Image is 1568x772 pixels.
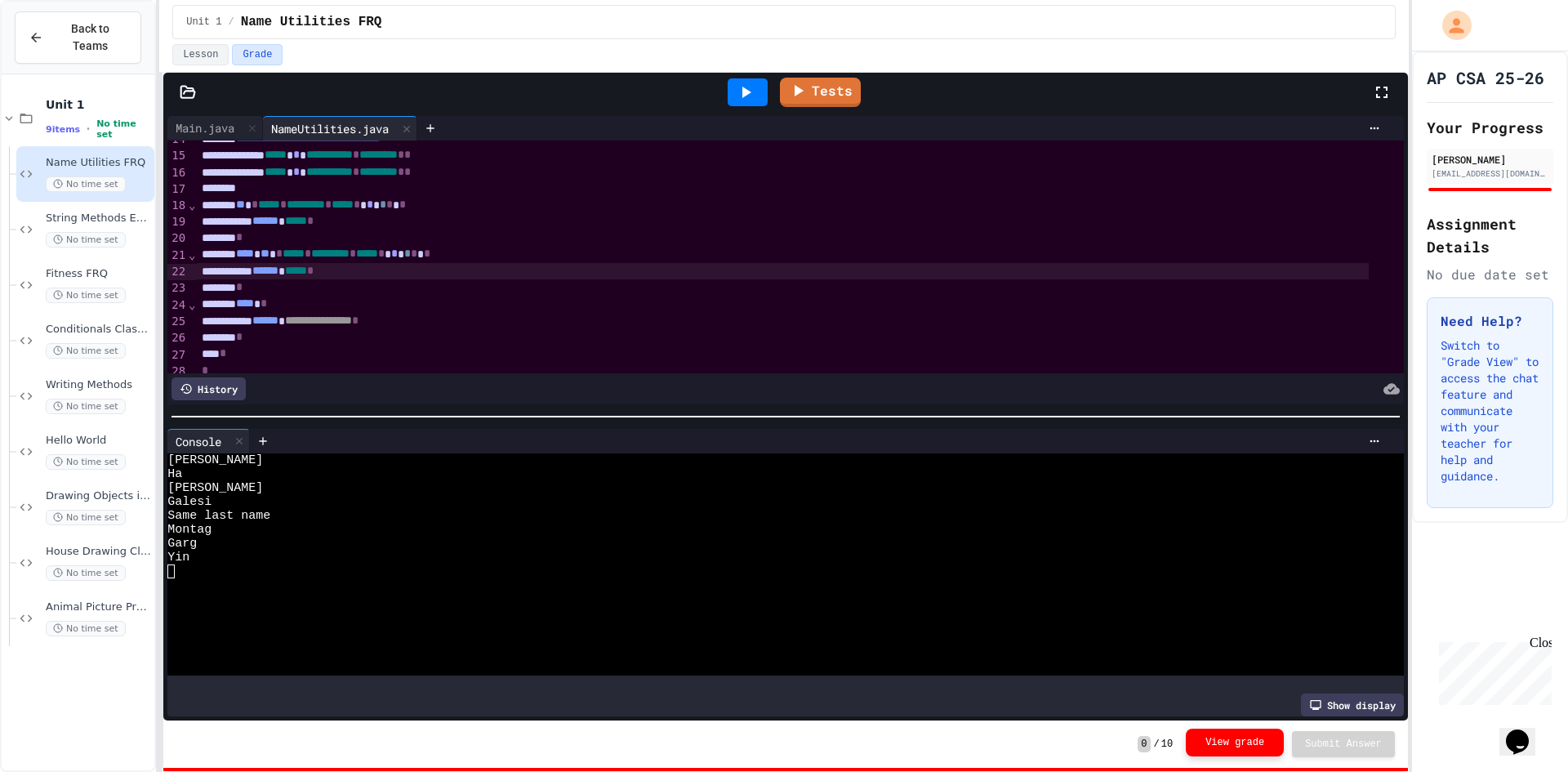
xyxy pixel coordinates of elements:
span: String Methods Examples [46,212,151,225]
div: 17 [167,181,188,198]
span: No time set [46,288,126,303]
div: Main.java [167,119,243,136]
span: Back to Teams [53,20,127,55]
span: 9 items [46,124,80,135]
div: Console [167,429,250,453]
span: No time set [46,565,126,581]
span: Name Utilities FRQ [46,156,151,170]
button: Submit Answer [1292,731,1395,757]
span: [PERSON_NAME] [167,481,263,495]
span: 10 [1161,738,1173,751]
span: Unit 1 [46,97,151,112]
div: NameUtilities.java [263,116,417,141]
div: 15 [167,148,188,164]
span: Fold line [188,298,196,311]
span: Conditionals Classwork [46,323,151,337]
span: / [1154,738,1160,751]
div: NameUtilities.java [263,120,397,137]
button: View grade [1186,729,1284,756]
div: 21 [167,248,188,264]
div: 27 [167,347,188,364]
span: Same last name [167,509,270,523]
p: Switch to "Grade View" to access the chat feature and communicate with your teacher for help and ... [1441,337,1539,484]
span: No time set [46,232,126,248]
div: 20 [167,230,188,247]
h3: Need Help? [1441,311,1539,331]
div: History [171,377,246,400]
button: Lesson [172,44,229,65]
div: No due date set [1427,265,1553,284]
iframe: chat widget [1432,636,1552,705]
a: Tests [780,78,861,107]
div: Console [167,433,229,450]
span: Drawing Objects in Java - HW Playposit Code [46,489,151,503]
span: No time set [46,510,126,525]
span: Hello World [46,434,151,448]
span: / [228,16,234,29]
span: Garg [167,537,197,551]
h1: AP CSA 25-26 [1427,66,1544,89]
span: No time set [46,399,126,414]
h2: Your Progress [1427,116,1553,139]
span: Fold line [188,248,196,261]
div: 25 [167,314,188,330]
span: [PERSON_NAME] [167,453,263,467]
div: 24 [167,297,188,314]
div: Main.java [167,116,263,141]
span: No time set [96,118,151,140]
div: 28 [167,364,188,380]
div: 19 [167,214,188,230]
span: Montag [167,523,212,537]
span: No time set [46,176,126,192]
span: 0 [1138,736,1150,752]
span: Animal Picture Project [46,600,151,614]
div: 23 [167,280,188,297]
div: 16 [167,165,188,181]
span: No time set [46,621,126,636]
div: 14 [167,132,188,148]
div: Show display [1301,694,1404,716]
span: Submit Answer [1305,738,1382,751]
span: Ha [167,467,182,481]
div: [EMAIL_ADDRESS][DOMAIN_NAME] [1432,167,1548,180]
div: [PERSON_NAME] [1432,152,1548,167]
button: Grade [232,44,283,65]
iframe: chat widget [1499,707,1552,756]
div: 22 [167,264,188,280]
span: Yin [167,551,189,564]
span: Unit 1 [186,16,221,29]
span: House Drawing Classwork [46,545,151,559]
button: Back to Teams [15,11,141,64]
span: Galesi [167,495,212,509]
span: No time set [46,454,126,470]
div: Chat with us now!Close [7,7,113,104]
span: Fold line [188,199,196,212]
div: My Account [1425,7,1476,44]
span: Writing Methods [46,378,151,392]
span: No time set [46,343,126,359]
span: • [87,123,90,136]
span: Name Utilities FRQ [241,12,382,32]
div: 26 [167,330,188,346]
div: 18 [167,198,188,214]
h2: Assignment Details [1427,212,1553,258]
span: Fitness FRQ [46,267,151,281]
